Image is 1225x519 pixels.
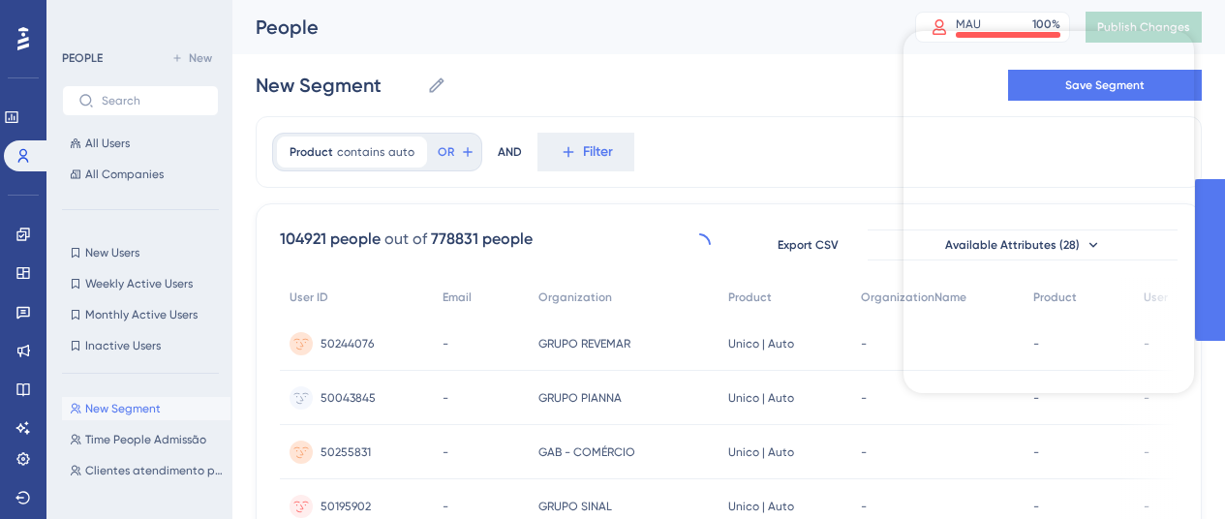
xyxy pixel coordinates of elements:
button: New Users [62,241,219,264]
button: Time People Admissão [62,428,230,451]
button: Export CSV [759,229,856,260]
span: Monthly Active Users [85,307,198,322]
span: Publish Changes [1097,19,1190,35]
span: Clientes atendimento premium - leva 3 [85,463,223,478]
span: - [443,336,448,351]
input: Search [102,94,202,107]
span: Inactive Users [85,338,161,353]
span: All Companies [85,167,164,182]
span: New Segment [85,401,161,416]
button: New [165,46,219,70]
span: - [1033,390,1039,406]
button: Available Attributes (28) [868,229,1178,260]
div: out of [384,228,427,251]
button: OR [435,137,477,168]
button: Inactive Users [62,334,219,357]
span: Filter [583,140,613,164]
span: Unico | Auto [728,390,794,406]
div: PEOPLE [62,50,103,66]
span: Product [290,144,333,160]
button: Clientes atendimento premium - leva 3 [62,459,230,482]
input: Segment Name [256,72,419,99]
span: Unico | Auto [728,444,794,460]
span: Organization [538,290,612,305]
span: 50195902 [321,499,371,514]
div: MAU [956,16,981,32]
div: 100 % [1032,16,1060,32]
span: GAB - COMÉRCIO [538,444,635,460]
span: - [443,390,448,406]
div: 104921 people [280,228,381,251]
span: - [1033,444,1039,460]
span: OR [438,144,454,160]
button: New Segment [62,397,230,420]
span: contains [337,144,384,160]
button: Weekly Active Users [62,272,219,295]
div: 778831 people [431,228,533,251]
span: User ID [290,290,328,305]
span: - [443,499,448,514]
span: GRUPO PIANNA [538,390,622,406]
button: Publish Changes [1086,12,1202,43]
span: 50244076 [321,336,374,351]
span: Unico | Auto [728,499,794,514]
span: GRUPO REVEMAR [538,336,630,351]
span: Export CSV [778,237,839,253]
button: All Companies [62,163,219,186]
button: Filter [537,133,634,171]
span: 50255831 [321,444,371,460]
span: New [189,50,212,66]
span: - [861,444,867,460]
button: Monthly Active Users [62,303,219,326]
span: OrganizationName [861,290,966,305]
span: 50043845 [321,390,376,406]
span: Weekly Active Users [85,276,193,291]
span: Product [728,290,772,305]
span: - [443,444,448,460]
span: Email [443,290,472,305]
span: - [1144,444,1149,460]
div: People [256,14,867,41]
span: - [1144,390,1149,406]
span: Unico | Auto [728,336,794,351]
span: - [1033,499,1039,514]
span: New Users [85,245,139,260]
span: - [861,390,867,406]
button: All Users [62,132,219,155]
span: GRUPO SINAL [538,499,612,514]
div: AND [498,133,522,171]
span: Time People Admissão [85,432,206,447]
span: - [861,499,867,514]
iframe: UserGuiding AI Assistant Launcher [1144,443,1202,501]
span: auto [388,144,414,160]
span: - [1144,499,1149,514]
span: All Users [85,136,130,151]
span: - [861,336,867,351]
